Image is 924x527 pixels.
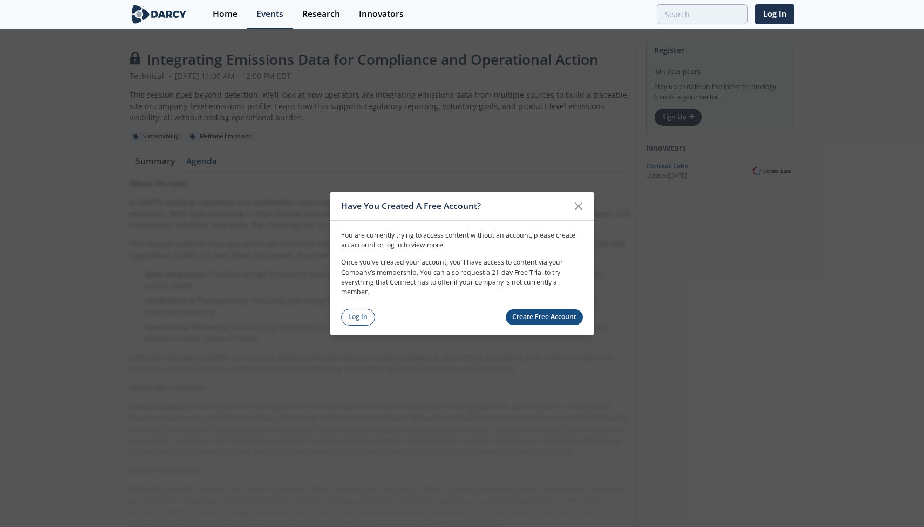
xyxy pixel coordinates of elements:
a: Log In [755,4,794,24]
a: Log In [341,309,375,326]
div: Home [213,10,237,18]
img: logo-wide.svg [130,5,188,24]
a: Create Free Account [506,309,583,325]
div: Have You Created A Free Account? [341,196,568,217]
p: You are currently trying to access content without an account, please create an account or log in... [341,230,583,250]
iframe: chat widget [879,484,913,516]
p: Once you’ve created your account, you’ll have access to content via your Company’s membership. Yo... [341,258,583,298]
div: Innovators [359,10,404,18]
div: Events [256,10,283,18]
div: Research [302,10,340,18]
input: Advanced Search [657,4,748,24]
